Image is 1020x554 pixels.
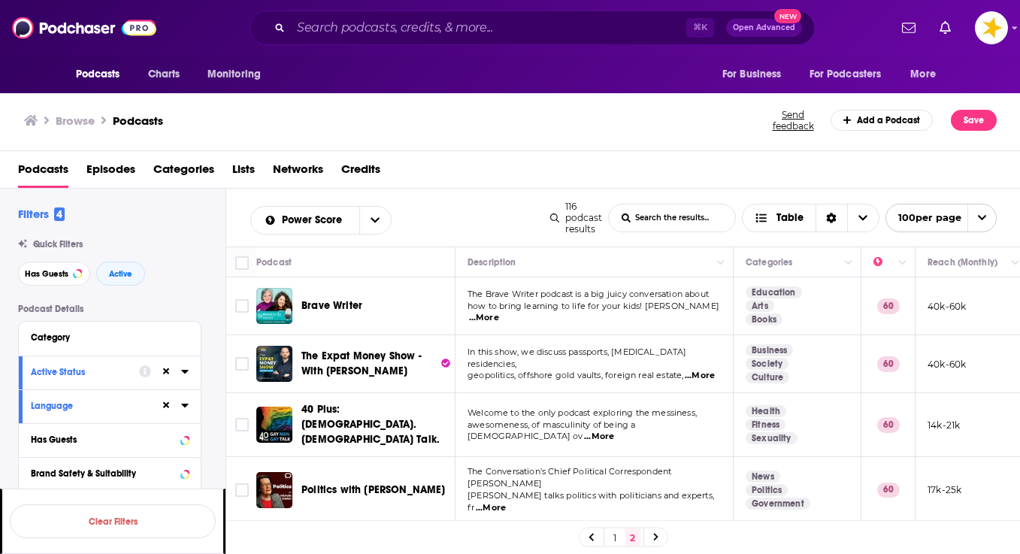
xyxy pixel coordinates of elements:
[910,64,936,85] span: More
[250,206,392,235] h2: Choose List sort
[18,207,65,221] h2: Filters
[746,432,798,444] a: Sexuality
[31,396,160,415] button: Language
[975,11,1008,44] button: Show profile menu
[584,431,614,443] span: ...More
[877,356,900,371] p: 60
[12,14,156,42] img: Podchaser - Follow, Share and Rate Podcasts
[301,298,362,313] a: Brave Writer
[712,60,801,89] button: open menu
[86,157,135,188] a: Episodes
[25,270,68,278] span: Has Guests
[256,288,292,324] img: Brave Writer
[341,157,380,188] span: Credits
[550,201,602,235] div: 116 podcast results
[138,60,189,89] a: Charts
[746,313,782,325] a: Books
[31,430,189,449] button: Has Guests
[468,301,719,311] span: how to bring learning to life for your kids! [PERSON_NAME]
[886,206,961,229] span: 100 per page
[894,254,912,272] button: Column Actions
[746,419,785,431] a: Fitness
[256,472,292,508] img: Politics with Michelle Grattan
[746,358,788,370] a: Society
[607,528,622,546] a: 1
[291,16,686,40] input: Search podcasts, credits, & more...
[65,60,140,89] button: open menu
[928,300,966,313] p: 40k-60k
[18,262,90,286] button: Has Guests
[301,483,446,496] span: Politics with [PERSON_NAME]
[232,157,255,188] a: Lists
[468,466,671,489] span: The Conversation's Chief Political Correspondent [PERSON_NAME]
[742,204,879,232] button: Choose View
[251,215,359,226] button: open menu
[256,346,292,382] a: The Expat Money Show - With Mikkel Thorup
[301,483,446,498] a: Politics with [PERSON_NAME]
[774,9,801,23] span: New
[726,19,802,37] button: Open AdvancedNew
[722,64,782,85] span: For Business
[31,367,129,377] div: Active Status
[877,483,900,498] p: 60
[975,11,1008,44] span: Logged in as Spreaker_Prime
[746,344,793,356] a: Business
[873,253,894,271] div: Power Score
[33,239,83,250] span: Quick Filters
[877,298,900,313] p: 60
[877,417,900,432] p: 60
[746,371,789,383] a: Culture
[31,434,176,445] div: Has Guests
[301,402,450,447] a: 40 Plus: [DEMOGRAPHIC_DATA]. [DEMOGRAPHIC_DATA] Talk.
[56,114,95,128] h3: Browse
[469,312,499,324] span: ...More
[746,286,802,298] a: Education
[686,18,714,38] span: ⌘ K
[235,299,249,313] span: Toggle select row
[928,483,961,496] p: 17k-25k
[235,357,249,371] span: Toggle select row
[301,299,362,312] span: Brave Writer
[31,362,139,381] button: Active Status
[476,502,506,514] span: ...More
[235,418,249,431] span: Toggle select row
[31,332,179,343] div: Category
[928,253,997,271] div: Reach (Monthly)
[831,110,934,131] a: Add a Podcast
[153,157,214,188] span: Categories
[468,407,697,418] span: Welcome to the only podcast exploring the messiness,
[685,370,715,382] span: ...More
[18,304,201,314] p: Podcast Details
[746,405,786,417] a: Health
[197,60,280,89] button: open menu
[816,204,847,232] div: Sort Direction
[468,289,709,299] span: The Brave Writer podcast is a big juicy conversation about
[468,419,636,442] span: awesomeness, of masculinity of being a [DEMOGRAPHIC_DATA] ov
[625,528,640,546] a: 2
[31,468,176,479] div: Brand Safety & Suitability
[746,300,774,312] a: Arts
[76,64,120,85] span: Podcasts
[256,407,292,443] img: 40 Plus: Gay Men. Gay Talk.
[109,270,132,278] span: Active
[256,253,292,271] div: Podcast
[273,157,323,188] a: Networks
[928,358,966,371] p: 40k-60k
[31,464,189,483] button: Brand Safety & Suitability
[113,114,163,128] a: Podcasts
[148,64,180,85] span: Charts
[18,157,68,188] a: Podcasts
[951,110,997,131] button: Save
[840,254,858,272] button: Column Actions
[810,64,882,85] span: For Podcasters
[468,490,714,513] span: [PERSON_NAME] talks politics with politicians and experts, fr
[359,207,391,234] button: open menu
[10,504,216,538] button: Clear Filters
